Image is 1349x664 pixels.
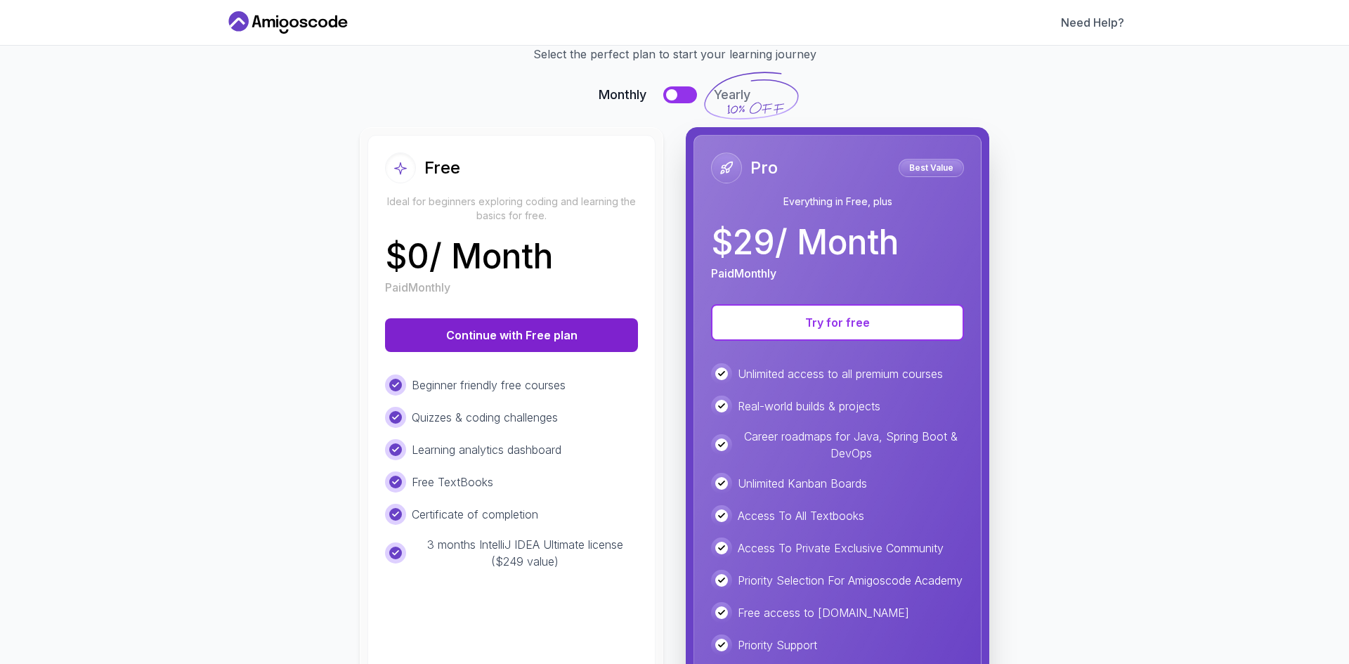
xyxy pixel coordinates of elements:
[711,226,899,259] p: $ 29 / Month
[599,85,646,105] span: Monthly
[711,195,964,209] p: Everything in Free, plus
[1061,14,1124,31] a: Need Help?
[412,506,538,523] p: Certificate of completion
[738,475,867,492] p: Unlimited Kanban Boards
[412,474,493,490] p: Free TextBooks
[412,441,561,458] p: Learning analytics dashboard
[385,240,553,273] p: $ 0 / Month
[738,365,943,382] p: Unlimited access to all premium courses
[738,604,909,621] p: Free access to [DOMAIN_NAME]
[412,377,566,393] p: Beginner friendly free courses
[385,195,638,223] p: Ideal for beginners exploring coding and learning the basics for free.
[738,572,963,589] p: Priority Selection For Amigoscode Academy
[385,318,638,352] button: Continue with Free plan
[412,409,558,426] p: Quizzes & coding challenges
[711,304,964,341] button: Try for free
[738,637,817,653] p: Priority Support
[711,265,776,282] p: Paid Monthly
[385,279,450,296] p: Paid Monthly
[738,398,880,415] p: Real-world builds & projects
[424,157,460,179] h2: Free
[738,428,964,462] p: Career roadmaps for Java, Spring Boot & DevOps
[738,507,864,524] p: Access To All Textbooks
[750,157,778,179] h2: Pro
[242,46,1107,63] p: Select the perfect plan to start your learning journey
[901,161,962,175] p: Best Value
[738,540,944,556] p: Access To Private Exclusive Community
[412,536,638,570] p: 3 months IntelliJ IDEA Ultimate license ($249 value)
